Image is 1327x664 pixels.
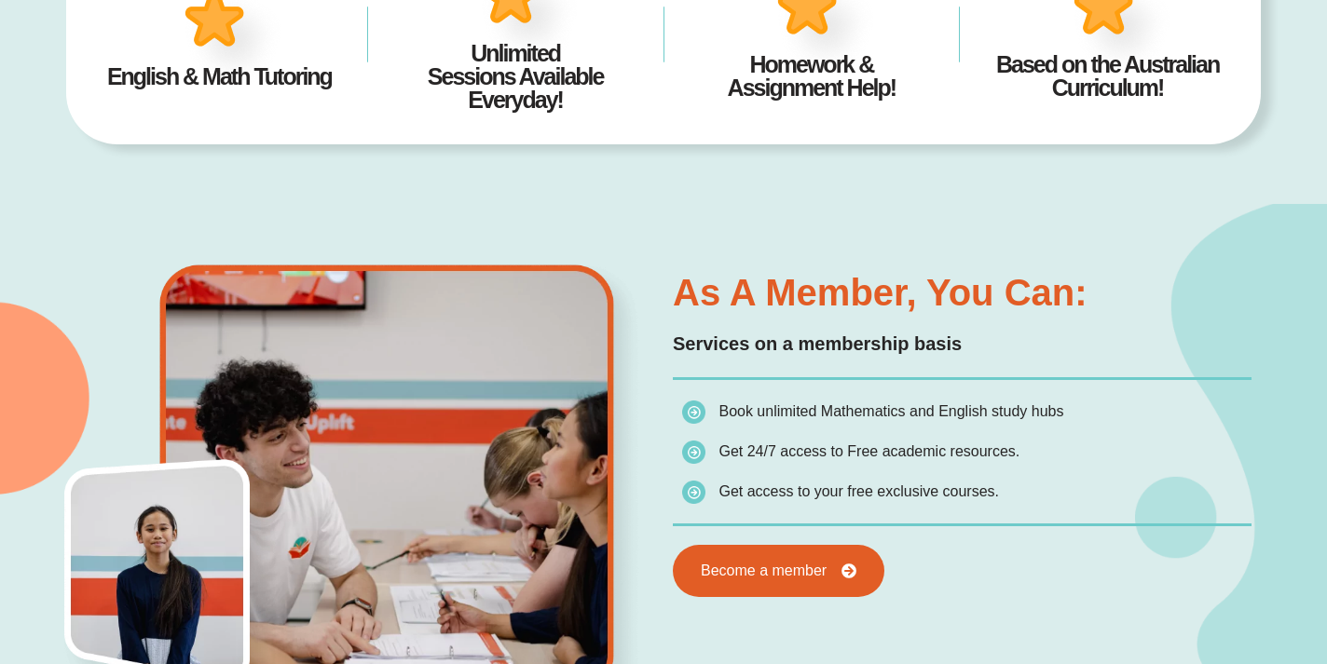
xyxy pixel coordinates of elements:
h4: Based on the Australian Curriculum! [988,53,1227,100]
span: Get 24/7 access to Free academic resources. [718,443,1019,459]
span: Become a member [701,563,827,578]
a: Become a member [673,545,884,597]
img: icon-list.png [682,440,705,464]
h4: English & Math Tutoring [100,65,339,88]
span: Book unlimited Mathematics and English study hubs [718,403,1063,419]
img: icon-list.png [682,481,705,504]
iframe: Chat Widget [1234,575,1327,664]
h4: Homework & Assignment Help! [691,53,931,100]
h3: As a member, you can: [673,274,1252,311]
img: icon-list.png [682,400,705,424]
span: Get access to your free exclusive courses. [718,483,999,499]
p: Services on a membership basis [673,330,1252,359]
h4: Unlimited Sessions Available Everyday! [396,42,636,112]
